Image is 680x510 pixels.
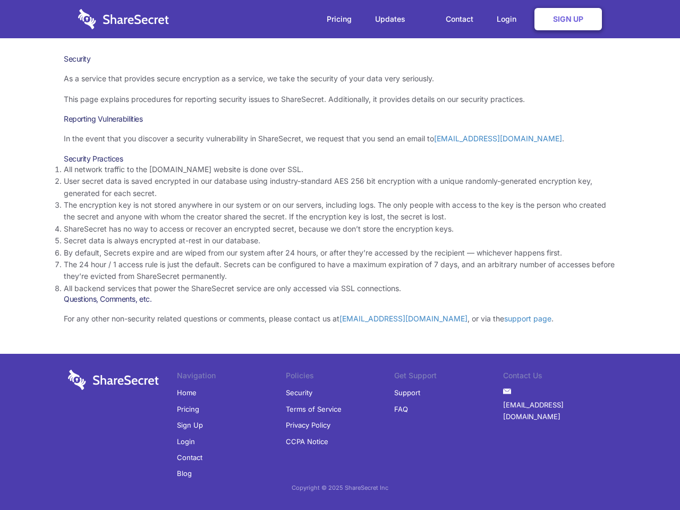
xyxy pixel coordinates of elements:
[64,93,616,105] p: This page explains procedures for reporting security issues to ShareSecret. Additionally, it prov...
[177,385,197,401] a: Home
[64,73,616,84] p: As a service that provides secure encryption as a service, we take the security of your data very...
[534,8,602,30] a: Sign Up
[64,313,616,325] p: For any other non-security related questions or comments, please contact us at , or via the .
[177,401,199,417] a: Pricing
[64,54,616,64] h1: Security
[503,370,612,385] li: Contact Us
[64,175,616,199] li: User secret data is saved encrypted in our database using industry-standard AES 256 bit encryptio...
[339,314,467,323] a: [EMAIL_ADDRESS][DOMAIN_NAME]
[177,449,202,465] a: Contact
[68,370,159,390] img: logo-wordmark-white-trans-d4663122ce5f474addd5e946df7df03e33cb6a1c49d2221995e7729f52c070b2.svg
[64,235,616,246] li: Secret data is always encrypted at-rest in our database.
[64,114,616,124] h3: Reporting Vulnerabilities
[286,417,330,433] a: Privacy Policy
[486,3,532,36] a: Login
[177,433,195,449] a: Login
[64,199,616,223] li: The encryption key is not stored anywhere in our system or on our servers, including logs. The on...
[434,134,562,143] a: [EMAIL_ADDRESS][DOMAIN_NAME]
[286,370,395,385] li: Policies
[177,465,192,481] a: Blog
[286,385,312,401] a: Security
[64,133,616,144] p: In the event that you discover a security vulnerability in ShareSecret, we request that you send ...
[503,397,612,425] a: [EMAIL_ADDRESS][DOMAIN_NAME]
[286,433,328,449] a: CCPA Notice
[64,164,616,175] li: All network traffic to the [DOMAIN_NAME] website is done over SSL.
[64,259,616,283] li: The 24 hour / 1 access rule is just the default. Secrets can be configured to have a maximum expi...
[64,223,616,235] li: ShareSecret has no way to access or recover an encrypted secret, because we don’t store the encry...
[394,401,408,417] a: FAQ
[504,314,551,323] a: support page
[64,154,616,164] h3: Security Practices
[177,370,286,385] li: Navigation
[394,385,420,401] a: Support
[64,294,616,304] h3: Questions, Comments, etc.
[286,401,342,417] a: Terms of Service
[435,3,484,36] a: Contact
[394,370,503,385] li: Get Support
[64,247,616,259] li: By default, Secrets expire and are wiped from our system after 24 hours, or after they’re accesse...
[78,9,169,29] img: logo-wordmark-white-trans-d4663122ce5f474addd5e946df7df03e33cb6a1c49d2221995e7729f52c070b2.svg
[64,283,616,294] li: All backend services that power the ShareSecret service are only accessed via SSL connections.
[316,3,362,36] a: Pricing
[177,417,203,433] a: Sign Up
